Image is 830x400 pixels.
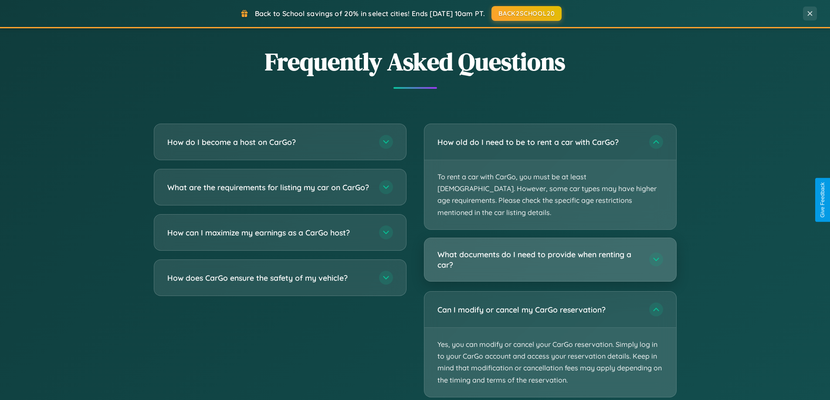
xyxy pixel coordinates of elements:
h2: Frequently Asked Questions [154,45,677,78]
h3: What documents do I need to provide when renting a car? [437,249,640,270]
button: BACK2SCHOOL20 [491,6,562,21]
p: Yes, you can modify or cancel your CarGo reservation. Simply log in to your CarGo account and acc... [424,328,676,397]
h3: Can I modify or cancel my CarGo reservation? [437,304,640,315]
h3: How can I maximize my earnings as a CarGo host? [167,227,370,238]
p: To rent a car with CarGo, you must be at least [DEMOGRAPHIC_DATA]. However, some car types may ha... [424,160,676,229]
div: Give Feedback [820,182,826,218]
h3: How does CarGo ensure the safety of my vehicle? [167,272,370,283]
span: Back to School savings of 20% in select cities! Ends [DATE] 10am PT. [255,9,485,18]
h3: How do I become a host on CarGo? [167,137,370,148]
h3: What are the requirements for listing my car on CarGo? [167,182,370,193]
h3: How old do I need to be to rent a car with CarGo? [437,137,640,148]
